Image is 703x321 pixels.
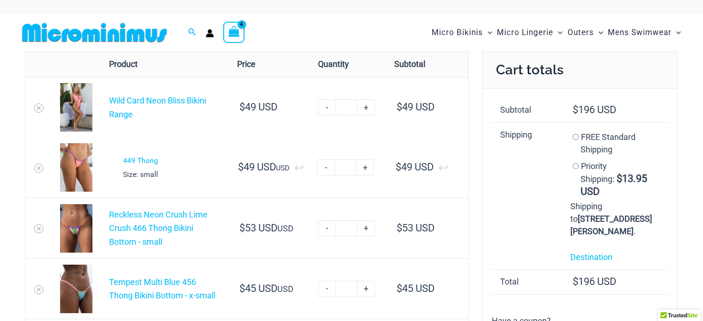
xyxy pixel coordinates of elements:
a: + [357,99,375,115]
span: Menu Toggle [672,21,681,44]
bdi: 49 USD [238,161,276,173]
td: USD [229,198,310,258]
span: $ [239,101,245,113]
p: small [123,168,221,182]
span: Menu Toggle [594,21,603,44]
img: Wild Card Neon Bliss 449 Thong 01 [60,143,92,192]
a: Micro LingerieMenu ToggleMenu Toggle [495,18,565,47]
a: Micro BikinisMenu ToggleMenu Toggle [429,18,495,47]
a: Destination [570,252,612,262]
bdi: 196 USD [573,104,616,115]
a: Mens SwimwearMenu ToggleMenu Toggle [605,18,683,47]
a: Account icon link [206,29,214,37]
th: Total [492,269,562,294]
th: Shipping [492,122,562,269]
span: Mens Swimwear [608,21,672,44]
span: Menu Toggle [483,21,492,44]
bdi: 45 USD [239,283,277,294]
span: $ [573,104,578,115]
a: Search icon link [188,27,196,38]
a: Remove 449 Thong from cart [34,164,43,173]
a: Remove Reckless Neon Crush Lime Crush 466 Thong Bikini Bottom - small from cart [34,224,43,233]
span: Micro Bikinis [432,21,483,44]
input: Product quantity [336,99,357,115]
a: Reckless Neon Crush Lime Crush 466 Thong Bikini Bottom - small [109,210,208,247]
img: Reckless Neon Crush Lime Crush 466 Thong [60,204,92,253]
span: $ [239,222,245,234]
label: Priority Shipping: [581,161,647,197]
th: Subtotal [492,98,562,122]
a: OutersMenu ToggleMenu Toggle [565,18,605,47]
img: Tempest Multi Blue 456 Bottom 01 [60,265,92,313]
th: Price [229,52,310,77]
input: Product quantity [336,281,357,297]
input: Product quantity [335,159,356,176]
bdi: 196 USD [573,276,616,287]
a: - [317,159,335,176]
img: MM SHOP LOGO FLAT [18,22,171,43]
bdi: 49 USD [396,161,434,173]
th: Subtotal [386,52,468,77]
span: $ [397,101,402,113]
a: - [318,220,336,236]
span: Micro Lingerie [497,21,553,44]
nav: Site Navigation [428,17,685,48]
th: Quantity [310,52,386,77]
a: + [357,281,375,297]
span: $ [396,161,401,173]
img: Wild Card Neon Bliss 312 Top 01 [60,83,92,132]
a: - [318,281,336,297]
input: Product quantity [336,220,357,236]
label: FREE Standard Shipping [581,132,636,154]
span: $ [617,173,622,184]
span: $ [238,161,244,173]
a: Remove Wild Card Neon Bliss Bikini Range from cart [34,103,43,113]
bdi: 53 USD [239,222,277,234]
th: Product [101,52,229,77]
span: $ [397,222,402,234]
span: USD [236,164,302,172]
span: $ [239,283,245,294]
a: - [318,99,336,115]
a: + [357,220,375,236]
bdi: 13.95 USD [581,173,647,197]
bdi: 49 USD [397,101,434,113]
strong: [STREET_ADDRESS][PERSON_NAME] [570,214,652,236]
p: Shipping to . [570,200,660,237]
bdi: 53 USD [397,222,434,234]
span: Outers [568,21,594,44]
span: $ [573,276,578,287]
dt: Size: [123,168,138,182]
bdi: 45 USD [397,283,434,294]
a: Tempest Multi Blue 456 Thong Bikini Bottom - x-small [109,277,215,301]
bdi: 49 USD [239,101,277,113]
span: $ [397,283,402,294]
span: Menu Toggle [553,21,562,44]
td: USD [229,258,310,319]
a: 449 Thong [123,156,158,165]
a: Remove Tempest Multi Blue 456 Thong Bikini Bottom - x-small from cart [34,285,43,294]
a: Wild Card Neon Bliss Bikini Range [109,96,206,119]
a: + [356,159,374,176]
a: View Shopping Cart, 4 items [223,22,245,43]
h2: Cart totals [483,52,677,89]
